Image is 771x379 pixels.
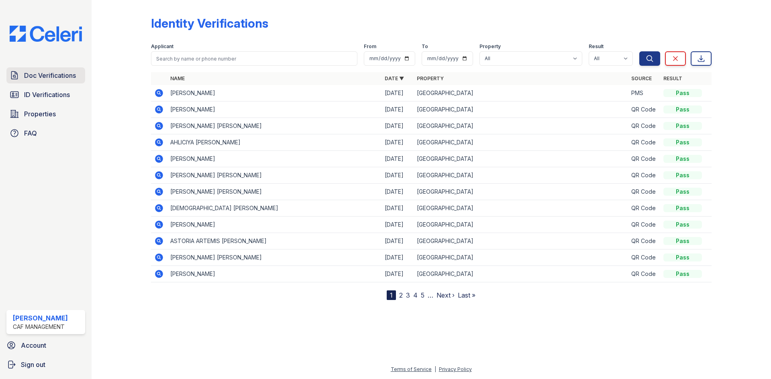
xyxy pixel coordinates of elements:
td: [PERSON_NAME] [PERSON_NAME] [167,118,381,134]
td: [GEOGRAPHIC_DATA] [414,85,628,101]
a: Name [170,75,185,81]
a: Sign out [3,357,88,373]
label: Property [479,43,501,50]
a: Next › [436,291,455,299]
td: QR Code [628,167,660,184]
img: CE_Logo_Blue-a8612792a0a2168367f1c8372b55b34899dd931a85d93a1a3d3e32e68fde9ad4.png [3,26,88,42]
td: QR Code [628,101,660,118]
td: QR Code [628,184,660,200]
td: [PERSON_NAME] [167,101,381,118]
span: … [428,290,433,300]
div: Pass [663,171,702,179]
td: [PERSON_NAME] [167,266,381,282]
td: [PERSON_NAME] [167,85,381,101]
div: [PERSON_NAME] [13,313,68,323]
div: | [434,366,436,372]
td: [GEOGRAPHIC_DATA] [414,101,628,118]
td: [GEOGRAPHIC_DATA] [414,184,628,200]
a: 2 [399,291,403,299]
td: [DATE] [381,184,414,200]
div: Pass [663,237,702,245]
td: [DATE] [381,266,414,282]
div: Pass [663,204,702,212]
td: QR Code [628,200,660,217]
div: Pass [663,89,702,97]
input: Search by name or phone number [151,51,357,66]
span: ID Verifications [24,90,70,99]
td: [DATE] [381,167,414,184]
a: Privacy Policy [439,366,472,372]
td: [GEOGRAPHIC_DATA] [414,167,628,184]
div: Pass [663,138,702,146]
label: Result [589,43,604,50]
td: [GEOGRAPHIC_DATA] [414,233,628,249]
td: [GEOGRAPHIC_DATA] [414,200,628,217]
td: [DATE] [381,151,414,167]
a: Terms of Service [391,366,432,372]
td: [DATE] [381,101,414,118]
a: Doc Verifications [6,67,85,83]
td: [DATE] [381,200,414,217]
a: Properties [6,106,85,122]
span: Doc Verifications [24,71,76,80]
div: Pass [663,253,702,261]
div: Pass [663,270,702,278]
a: 5 [421,291,424,299]
a: Source [631,75,652,81]
td: PMS [628,85,660,101]
div: CAF Management [13,323,68,331]
div: Pass [663,105,702,113]
a: FAQ [6,125,85,141]
span: Sign out [21,360,45,369]
td: [PERSON_NAME] [167,217,381,233]
td: QR Code [628,233,660,249]
div: Pass [663,122,702,130]
div: Pass [663,221,702,229]
div: Pass [663,188,702,196]
a: 3 [406,291,410,299]
a: ID Verifications [6,87,85,103]
a: 4 [413,291,418,299]
td: [DEMOGRAPHIC_DATA] [PERSON_NAME] [167,200,381,217]
a: Account [3,337,88,353]
td: [PERSON_NAME] [PERSON_NAME] [167,167,381,184]
td: ASTORIA ARTEMIS [PERSON_NAME] [167,233,381,249]
a: Result [663,75,682,81]
span: Account [21,340,46,350]
td: AHLICIYA [PERSON_NAME] [167,134,381,151]
td: [GEOGRAPHIC_DATA] [414,217,628,233]
a: Property [417,75,444,81]
td: QR Code [628,118,660,134]
span: FAQ [24,128,37,138]
span: Properties [24,109,56,119]
td: [DATE] [381,233,414,249]
td: [GEOGRAPHIC_DATA] [414,134,628,151]
div: Identity Verifications [151,16,268,30]
td: [DATE] [381,118,414,134]
td: [DATE] [381,217,414,233]
label: Applicant [151,43,173,50]
td: [DATE] [381,85,414,101]
td: [GEOGRAPHIC_DATA] [414,151,628,167]
td: QR Code [628,217,660,233]
a: Date ▼ [385,75,404,81]
td: QR Code [628,266,660,282]
td: [PERSON_NAME] [PERSON_NAME] [167,249,381,266]
td: [PERSON_NAME] [PERSON_NAME] [167,184,381,200]
label: To [422,43,428,50]
a: Last » [458,291,475,299]
label: From [364,43,376,50]
td: [DATE] [381,134,414,151]
td: QR Code [628,134,660,151]
td: QR Code [628,249,660,266]
div: Pass [663,155,702,163]
td: [PERSON_NAME] [167,151,381,167]
td: [DATE] [381,249,414,266]
td: [GEOGRAPHIC_DATA] [414,249,628,266]
td: QR Code [628,151,660,167]
div: 1 [387,290,396,300]
td: [GEOGRAPHIC_DATA] [414,266,628,282]
td: [GEOGRAPHIC_DATA] [414,118,628,134]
